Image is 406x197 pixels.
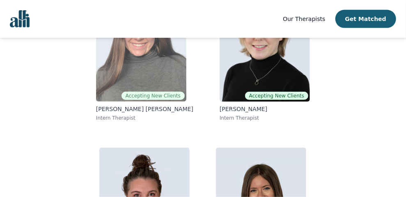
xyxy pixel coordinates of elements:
p: Intern Therapist [96,115,193,121]
p: Intern Therapist [220,115,310,121]
span: Our Therapists [283,16,325,22]
img: alli logo [10,10,30,28]
a: Our Therapists [283,14,325,24]
p: [PERSON_NAME] [220,105,310,113]
p: [PERSON_NAME] [PERSON_NAME] [96,105,193,113]
button: Get Matched [335,10,396,28]
span: Accepting New Clients [122,92,185,100]
span: Accepting New Clients [245,92,308,100]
